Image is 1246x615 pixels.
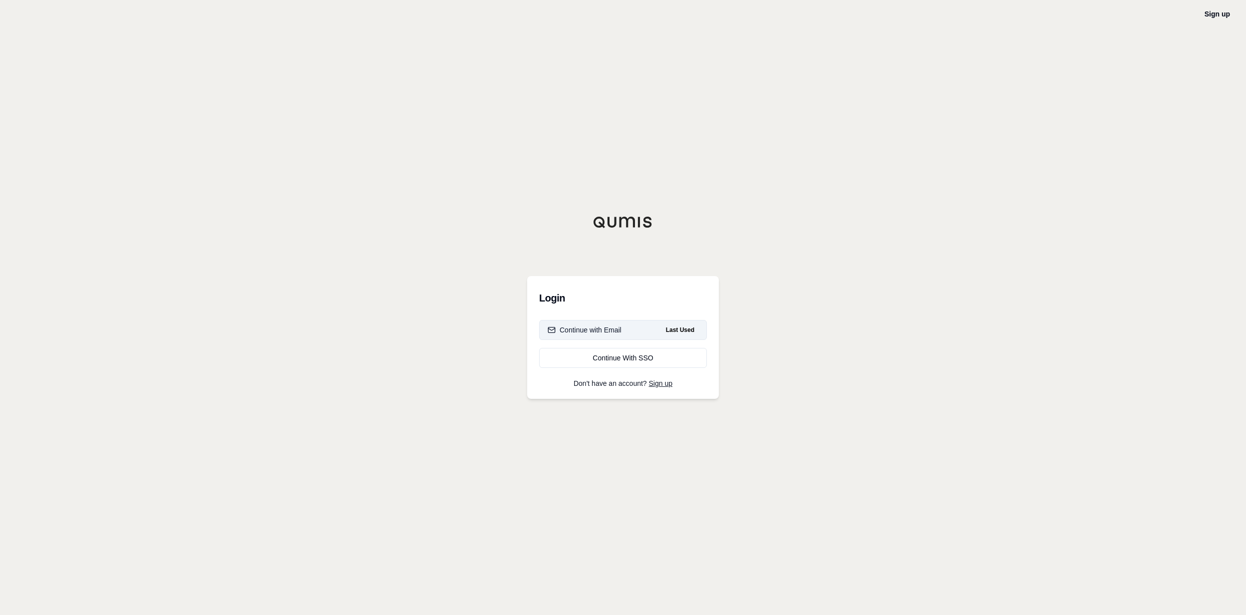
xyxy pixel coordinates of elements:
[662,324,698,336] span: Last Used
[548,325,622,335] div: Continue with Email
[1205,10,1230,18] a: Sign up
[539,288,707,308] h3: Login
[548,353,698,363] div: Continue With SSO
[593,216,653,228] img: Qumis
[649,379,672,387] a: Sign up
[539,348,707,368] a: Continue With SSO
[539,380,707,387] p: Don't have an account?
[539,320,707,340] button: Continue with EmailLast Used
